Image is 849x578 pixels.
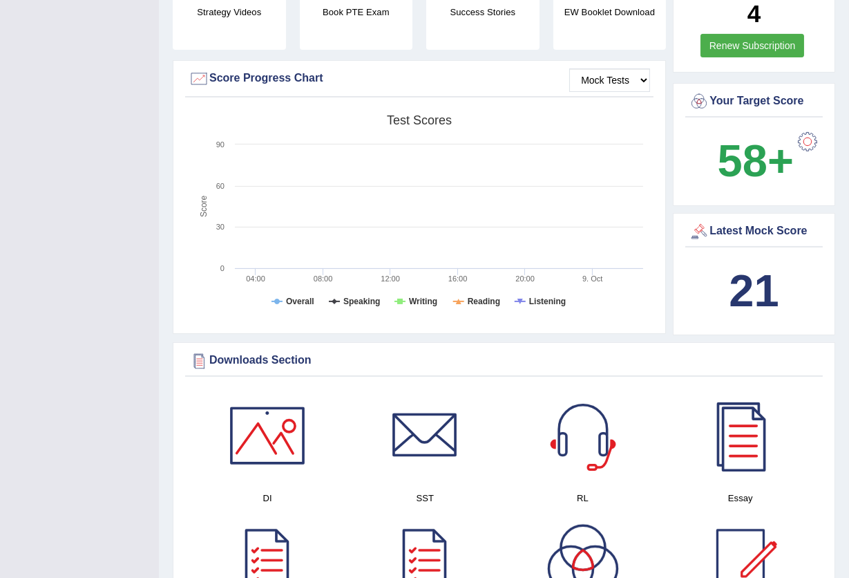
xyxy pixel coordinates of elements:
[246,274,265,283] text: 04:00
[381,274,400,283] text: 12:00
[189,351,819,371] div: Downloads Section
[387,113,452,127] tspan: Test scores
[729,265,779,316] b: 21
[286,297,314,306] tspan: Overall
[343,297,380,306] tspan: Speaking
[220,264,225,272] text: 0
[173,5,286,19] h4: Strategy Videos
[582,274,602,283] tspan: 9. Oct
[511,491,655,505] h4: RL
[553,5,667,19] h4: EW Booklet Download
[448,274,468,283] text: 16:00
[718,136,794,186] b: 58+
[515,274,535,283] text: 20:00
[689,221,819,242] div: Latest Mock Score
[314,274,333,283] text: 08:00
[216,223,225,231] text: 30
[216,140,225,149] text: 90
[700,34,805,57] a: Renew Subscription
[529,297,566,306] tspan: Listening
[195,491,339,505] h4: DI
[669,491,812,505] h4: Essay
[468,297,500,306] tspan: Reading
[199,196,209,218] tspan: Score
[689,91,819,112] div: Your Target Score
[409,297,437,306] tspan: Writing
[189,68,650,89] div: Score Progress Chart
[216,182,225,190] text: 60
[426,5,540,19] h4: Success Stories
[300,5,413,19] h4: Book PTE Exam
[353,491,497,505] h4: SST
